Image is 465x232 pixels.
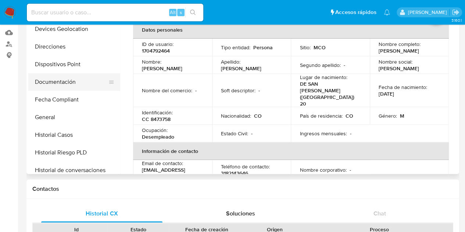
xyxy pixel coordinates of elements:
p: Persona [253,44,273,51]
button: Historial de conversaciones [28,161,120,179]
span: s [180,9,182,16]
h1: Contactos [32,185,453,193]
p: [DATE] [379,90,394,97]
p: Nombre completo : [379,41,421,47]
button: Historial Riesgo PLD [28,144,120,161]
p: [PERSON_NAME] [379,47,419,54]
p: Teléfono de contacto : [221,163,270,170]
span: Accesos rápidos [335,8,376,16]
p: 1704792464 [142,47,170,54]
p: Ocupación : [142,127,168,133]
p: [PERSON_NAME] [142,65,182,72]
span: 3.160.1 [451,17,461,23]
button: Direcciones [28,38,120,56]
p: Género : [379,113,397,119]
p: Nombre social : [379,58,412,65]
p: Soft descriptor : [221,87,255,94]
p: M [400,113,404,119]
p: 3182143646 [221,170,248,176]
p: Tipo entidad : [221,44,250,51]
p: [EMAIL_ADDRESS][DOMAIN_NAME] [142,167,200,180]
p: - [350,130,351,137]
p: - [349,167,351,173]
p: DE SAN [PERSON_NAME] ([GEOGRAPHIC_DATA]) 20 [300,81,358,107]
p: Apellido : [221,58,240,65]
p: País de residencia : [300,113,342,119]
p: Fecha de nacimiento : [379,84,427,90]
p: - [195,87,197,94]
p: marcela.perdomo@mercadolibre.com.co [408,9,449,16]
p: Nombre : [142,58,161,65]
button: search-icon [185,7,200,18]
th: Datos personales [133,21,449,39]
p: Nombre corporativo : [300,167,346,173]
p: CC 8473758 [142,116,171,122]
p: Estado Civil : [221,130,248,137]
button: Devices Geolocation [28,20,120,38]
span: Soluciones [226,209,255,218]
p: Lugar de nacimiento : [300,74,347,81]
p: MCO [313,44,325,51]
a: Salir [452,8,459,16]
p: [PERSON_NAME] [221,65,261,72]
p: CO [254,113,262,119]
button: General [28,108,120,126]
p: Sitio : [300,44,310,51]
button: Fecha Compliant [28,91,120,108]
p: [PERSON_NAME] [379,65,419,72]
p: CO [345,113,353,119]
button: Documentación [28,73,114,91]
input: Buscar usuario o caso... [27,8,203,17]
span: Chat [373,209,386,218]
p: Segundo apellido : [300,62,340,68]
a: Notificaciones [384,9,390,15]
th: Información de contacto [133,142,449,160]
p: - [251,130,253,137]
p: - [343,62,345,68]
span: Historial CX [86,209,118,218]
p: Nacionalidad : [221,113,251,119]
p: Nombre del comercio : [142,87,192,94]
p: Identificación : [142,109,173,116]
p: Desempleado [142,133,174,140]
button: Historial Casos [28,126,120,144]
button: Dispositivos Point [28,56,120,73]
span: Alt [170,9,176,16]
p: ID de usuario : [142,41,174,47]
p: - [258,87,260,94]
p: Email de contacto : [142,160,183,167]
p: Ingresos mensuales : [300,130,347,137]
